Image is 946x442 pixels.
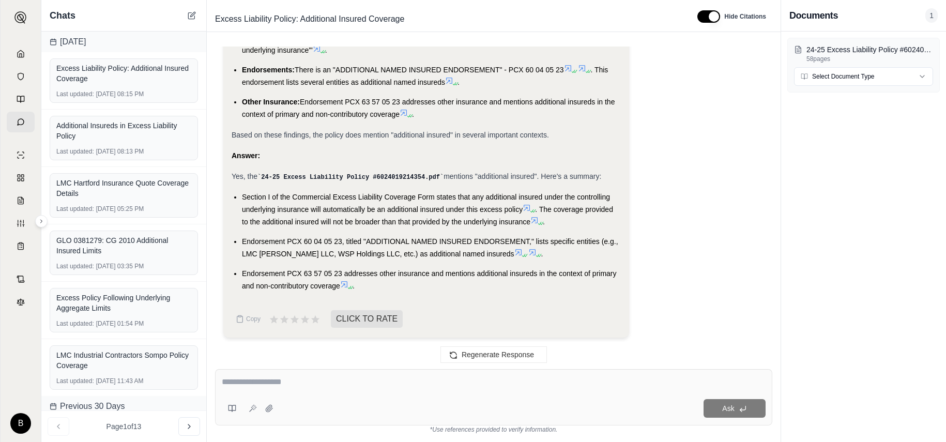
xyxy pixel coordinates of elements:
[14,11,27,24] img: Expand sidebar
[257,174,444,181] code: 24-25 Excess Liability Policy #6024019214354.pdf
[242,269,617,290] span: Endorsement PCX 63 57 05 23 addresses other insurance and mentions additional insureds in the con...
[232,172,257,180] span: Yes, the
[7,236,35,256] a: Coverage Table
[56,377,94,385] span: Last updated:
[232,309,265,329] button: Copy
[444,172,601,180] span: mentions "additional insured". Here's a summary:
[211,11,685,27] div: Edit Title
[211,11,408,27] span: Excess Liability Policy: Additional Insured Coverage
[56,319,191,328] div: [DATE] 01:54 PM
[56,350,191,371] div: LMC Industrial Contractors Sompo Policy Coverage
[242,98,300,106] span: Other Insurance:
[7,167,35,188] a: Policy Comparisons
[242,66,295,74] span: Endorsements:
[242,21,617,54] span: . It also states that "Additional insured coverage provided by this insurance will not be broader...
[215,425,772,434] div: *Use references provided to verify information.
[186,9,198,22] button: New Chat
[331,310,403,328] span: CLICK TO RATE
[242,237,618,258] span: Endorsement PCX 60 04 05 23, titled "ADDITIONAL NAMED INSURED ENDORSEMENT," lists specific entiti...
[722,404,734,413] span: Ask
[242,98,615,118] span: Endorsement PCX 63 57 05 23 addresses other insurance and mentions additional insureds in the con...
[457,78,460,86] span: .
[242,193,610,214] span: Section I of the Commercial Excess Liability Coverage Form states that any additional insured und...
[7,269,35,289] a: Contract Analysis
[7,292,35,312] a: Legal Search Engine
[246,315,261,323] span: Copy
[7,43,35,64] a: Home
[295,66,564,74] span: There is an "ADDITIONAL NAMED INSURED ENDORSEMENT" - PCX 60 04 05 23
[56,90,191,98] div: [DATE] 08:15 PM
[724,12,766,21] span: Hide Citations
[10,7,31,28] button: Expand sidebar
[541,250,543,258] span: .
[56,205,94,213] span: Last updated:
[806,44,933,55] p: 24-25 Excess Liability Policy #6024019214354.pdf
[440,346,547,363] button: Regenerate Response
[7,145,35,165] a: Single Policy
[56,262,94,270] span: Last updated:
[56,90,94,98] span: Last updated:
[7,190,35,211] a: Claim Coverage
[56,293,191,313] div: Excess Policy Following Underlying Aggregate Limits
[56,147,94,156] span: Last updated:
[7,89,35,110] a: Prompt Library
[56,147,191,156] div: [DATE] 08:13 PM
[56,178,191,199] div: LMC Hartford Insurance Quote Coverage Details
[56,235,191,256] div: GLO 0381279: CG 2010 Additional Insured Limits
[242,66,608,86] span: . This endorsement lists several entities as additional named insureds
[56,63,191,84] div: Excess Liability Policy: Additional Insured Coverage
[7,213,35,234] a: Custom Report
[7,66,35,87] a: Documents Vault
[106,421,142,432] span: Page 1 of 13
[806,55,933,63] p: 58 pages
[925,8,938,23] span: 1
[56,319,94,328] span: Last updated:
[56,120,191,141] div: Additional Insureds in Excess Liability Policy
[462,350,534,359] span: Regenerate Response
[789,8,838,23] h3: Documents
[7,112,35,132] a: Chat
[35,215,48,227] button: Expand sidebar
[41,396,206,417] div: Previous 30 Days
[704,399,766,418] button: Ask
[41,32,206,52] div: [DATE]
[412,110,414,118] span: .
[56,205,191,213] div: [DATE] 05:25 PM
[56,377,191,385] div: [DATE] 11:43 AM
[50,8,75,23] span: Chats
[353,282,355,290] span: .
[543,218,545,226] span: .
[232,151,260,160] strong: Answer:
[794,44,933,63] button: 24-25 Excess Liability Policy #6024019214354.pdf58pages
[56,262,191,270] div: [DATE] 03:35 PM
[10,413,31,434] div: B
[232,131,549,139] span: Based on these findings, the policy does mention "additional insured" in several important contexts.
